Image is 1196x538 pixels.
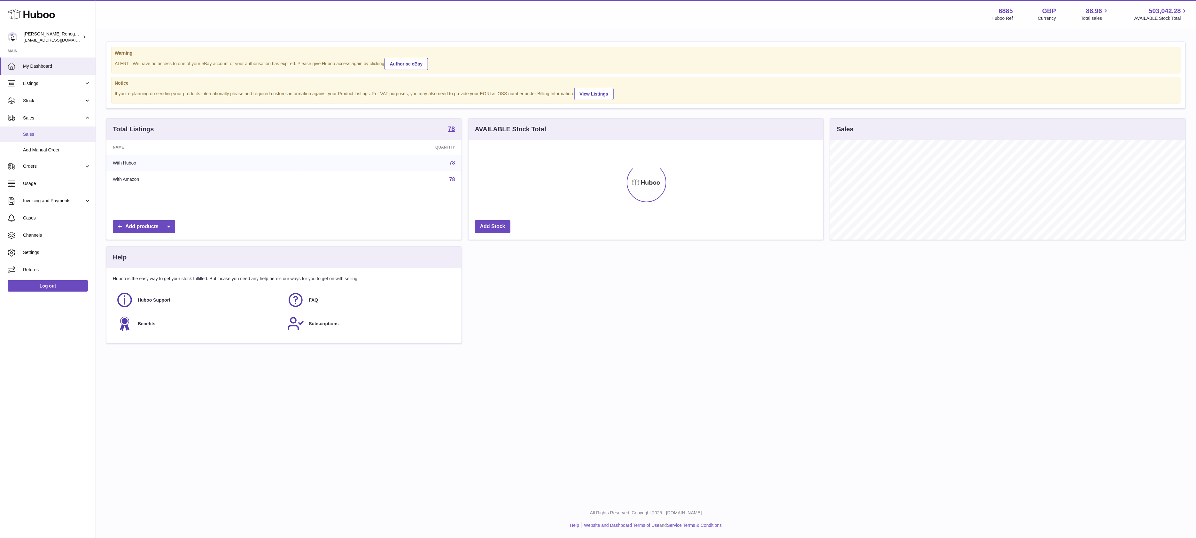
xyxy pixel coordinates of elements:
[23,163,84,169] span: Orders
[116,315,281,332] a: Benefits
[1086,7,1102,15] span: 88.96
[106,140,301,155] th: Name
[24,37,94,42] span: [EMAIL_ADDRESS][DOMAIN_NAME]
[138,321,155,327] span: Benefits
[287,315,452,332] a: Subscriptions
[1042,7,1056,15] strong: GBP
[582,522,722,528] li: and
[23,115,84,121] span: Sales
[475,220,510,233] a: Add Stock
[1038,15,1056,21] div: Currency
[113,276,455,282] p: Huboo is the easy way to get your stock fulfilled. But incase you need any help here's our ways f...
[309,321,338,327] span: Subscriptions
[17,17,70,22] div: Domain: [DOMAIN_NAME]
[23,267,91,273] span: Returns
[448,126,455,133] a: 78
[24,38,57,42] div: Domain Overview
[574,88,614,100] a: View Listings
[17,37,22,42] img: tab_domain_overview_orange.svg
[116,291,281,309] a: Huboo Support
[301,140,462,155] th: Quantity
[10,17,15,22] img: website_grey.svg
[115,57,1177,70] div: ALERT : We have no access to one of your eBay account or your authorisation has expired. Please g...
[113,253,127,262] h3: Help
[475,125,546,134] h3: AVAILABLE Stock Total
[23,81,84,87] span: Listings
[113,220,175,233] a: Add products
[23,250,91,256] span: Settings
[138,297,170,303] span: Huboo Support
[8,280,88,292] a: Log out
[570,523,579,528] a: Help
[8,32,17,42] img: directordarren@gmail.com
[23,98,84,104] span: Stock
[1081,7,1109,21] a: 88.96 Total sales
[1134,15,1188,21] span: AVAILABLE Stock Total
[23,131,91,137] span: Sales
[115,80,1177,86] strong: Notice
[449,177,455,182] a: 78
[384,58,428,70] a: Authorise eBay
[667,523,722,528] a: Service Terms & Conditions
[23,198,84,204] span: Invoicing and Payments
[449,160,455,165] a: 78
[23,147,91,153] span: Add Manual Order
[64,37,69,42] img: tab_keywords_by_traffic_grey.svg
[837,125,853,134] h3: Sales
[23,63,91,69] span: My Dashboard
[23,181,91,187] span: Usage
[1149,7,1181,15] span: 503,042.28
[1134,7,1188,21] a: 503,042.28 AVAILABLE Stock Total
[113,125,154,134] h3: Total Listings
[23,215,91,221] span: Cases
[999,7,1013,15] strong: 6885
[992,15,1013,21] div: Huboo Ref
[448,126,455,132] strong: 78
[24,31,81,43] div: [PERSON_NAME] Renegade Productions -UK account
[71,38,108,42] div: Keywords by Traffic
[101,510,1191,516] p: All Rights Reserved. Copyright 2025 - [DOMAIN_NAME]
[115,87,1177,100] div: If you're planning on sending your products internationally please add required customs informati...
[584,523,659,528] a: Website and Dashboard Terms of Use
[10,10,15,15] img: logo_orange.svg
[18,10,31,15] div: v 4.0.25
[115,50,1177,56] strong: Warning
[1081,15,1109,21] span: Total sales
[309,297,318,303] span: FAQ
[106,171,301,188] td: With Amazon
[287,291,452,309] a: FAQ
[106,155,301,171] td: With Huboo
[23,232,91,238] span: Channels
